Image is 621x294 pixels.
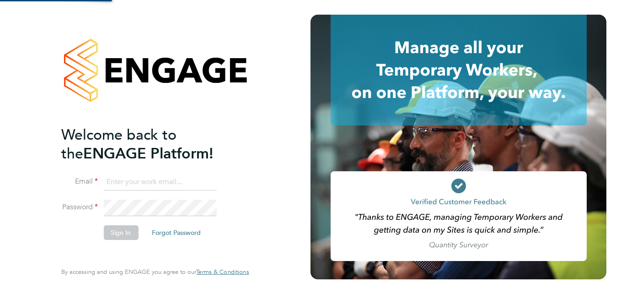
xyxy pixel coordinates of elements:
label: Password [61,202,98,212]
input: Enter your work email... [103,174,216,191]
a: Terms & Conditions [196,268,249,276]
h2: ENGAGE Platform! [61,125,240,163]
span: By accessing and using ENGAGE you agree to our [61,268,249,276]
button: Sign In [103,225,138,240]
span: Welcome back to the [61,126,177,163]
button: Forgot Password [145,225,208,240]
label: Email [61,177,98,186]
